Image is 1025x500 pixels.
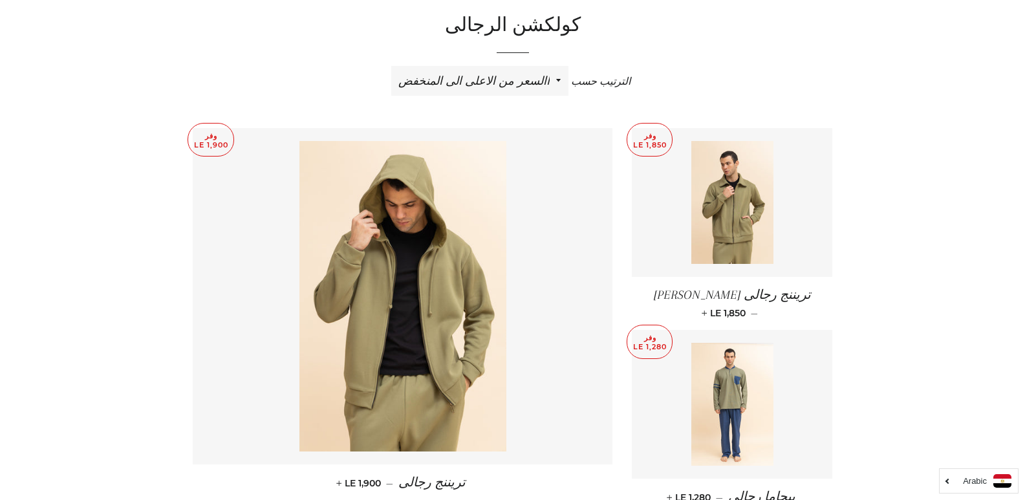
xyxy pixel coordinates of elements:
p: وفر LE 1,900 [188,124,233,157]
p: وفر LE 1,280 [627,325,672,358]
a: Arabic [946,474,1011,488]
span: تريننج رجالى [PERSON_NAME] [654,288,811,302]
span: الترتيب حسب [571,76,631,87]
p: وفر LE 1,850 [627,124,672,157]
span: — [386,477,393,489]
h1: كولكشن الرجالى [193,12,833,39]
span: تريننج رجالى [398,475,466,490]
span: LE 1,850 [704,307,746,319]
span: — [751,307,758,319]
span: LE 1,900 [339,477,381,489]
a: تريننج رجالى [PERSON_NAME] — LE 1,850 [632,277,832,330]
i: Arabic [963,477,987,485]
